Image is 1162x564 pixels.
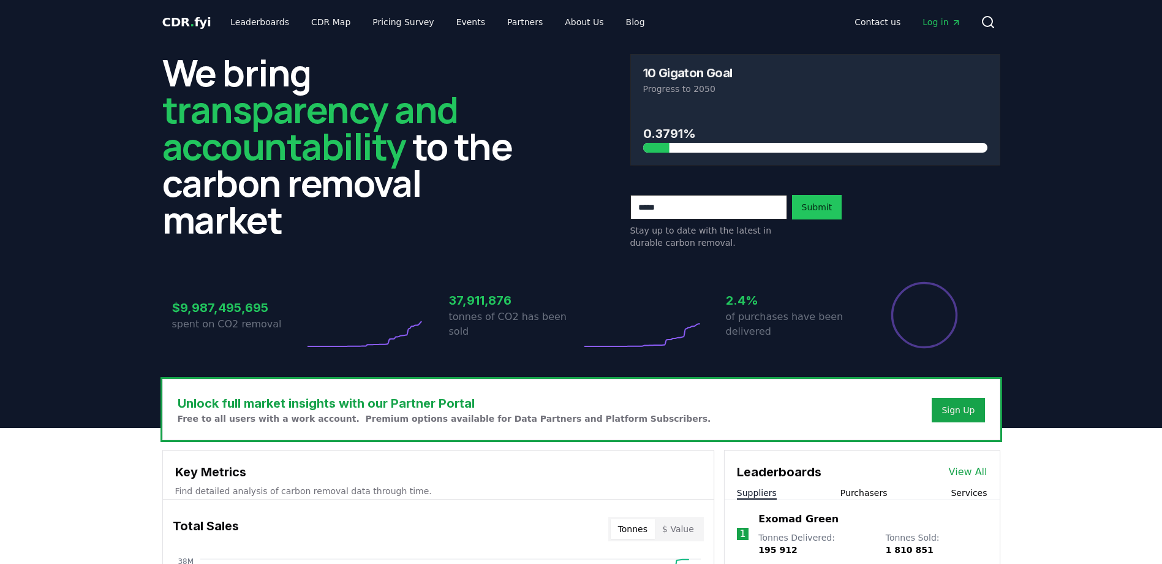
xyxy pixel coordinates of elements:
[643,83,987,95] p: Progress to 2050
[758,545,797,555] span: 195 912
[941,404,975,416] a: Sign Up
[758,512,839,527] a: Exomad Green
[221,11,299,33] a: Leaderboards
[555,11,613,33] a: About Us
[890,281,959,349] div: Percentage of sales delivered
[886,532,987,556] p: Tonnes Sold :
[162,54,532,238] h2: We bring to the carbon removal market
[178,394,711,413] h3: Unlock full market insights with our Partner Portal
[449,291,581,310] h3: 37,911,876
[951,487,987,499] button: Services
[886,545,934,555] span: 1 810 851
[932,398,984,422] button: Sign Up
[792,195,842,219] button: Submit
[737,487,777,499] button: Suppliers
[726,291,858,310] h3: 2.4%
[840,487,888,499] button: Purchasers
[630,224,787,249] p: Stay up to date with the latest in durable carbon removal.
[162,84,458,171] span: transparency and accountability
[449,310,581,339] p: tonnes of CO2 has been sold
[758,532,873,556] p: Tonnes Delivered :
[616,11,655,33] a: Blog
[845,11,970,33] nav: Main
[740,527,746,541] p: 1
[162,13,211,31] a: CDR.fyi
[363,11,443,33] a: Pricing Survey
[655,519,701,539] button: $ Value
[172,317,304,332] p: spent on CO2 removal
[922,16,960,28] span: Log in
[162,15,211,29] span: CDR fyi
[172,299,304,317] h3: $9,987,495,695
[737,463,821,481] h3: Leaderboards
[221,11,654,33] nav: Main
[949,465,987,479] a: View All
[845,11,910,33] a: Contact us
[643,67,733,79] h3: 10 Gigaton Goal
[643,124,987,143] h3: 0.3791%
[447,11,495,33] a: Events
[178,413,711,425] p: Free to all users with a work account. Premium options available for Data Partners and Platform S...
[497,11,553,33] a: Partners
[173,517,239,541] h3: Total Sales
[726,310,858,339] p: of purchases have been delivered
[301,11,360,33] a: CDR Map
[175,463,701,481] h3: Key Metrics
[175,485,701,497] p: Find detailed analysis of carbon removal data through time.
[611,519,655,539] button: Tonnes
[913,11,970,33] a: Log in
[190,15,194,29] span: .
